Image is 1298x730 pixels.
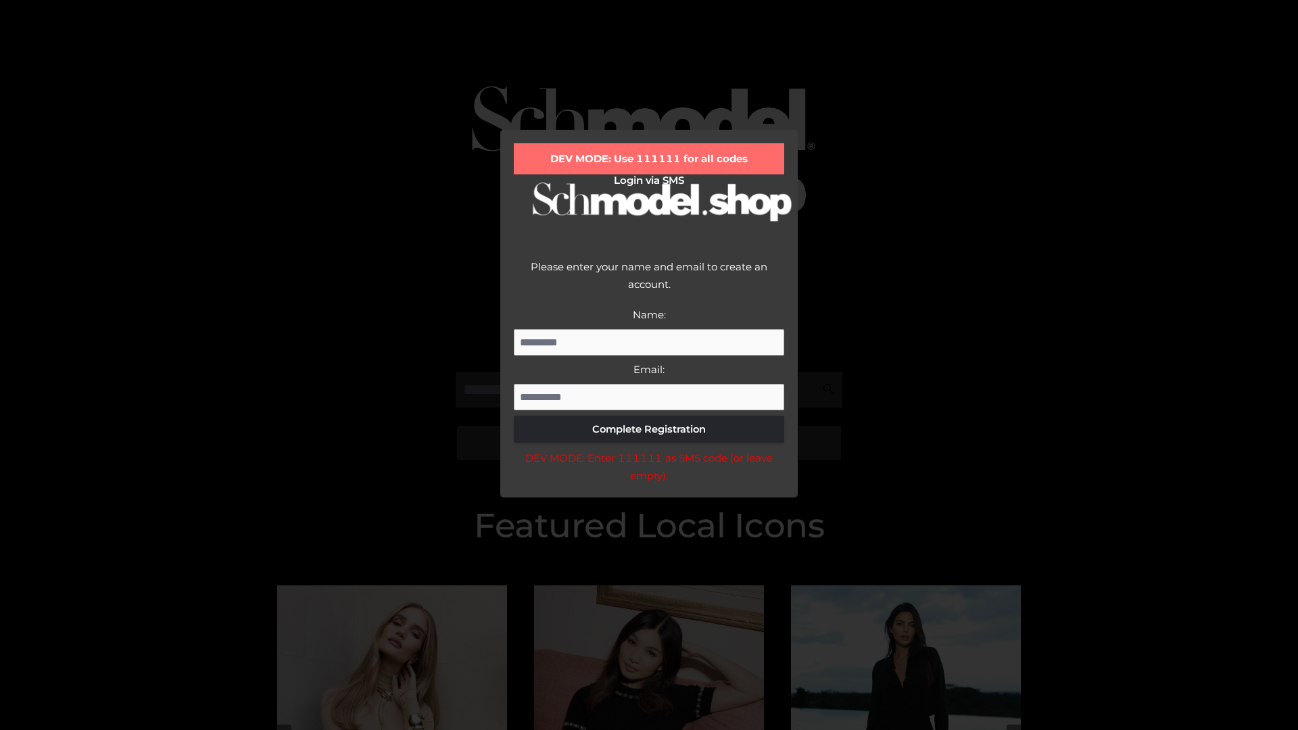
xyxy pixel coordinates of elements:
h2: Login via SMS [514,174,784,187]
div: Please enter your name and email to create an account. [514,258,784,306]
button: Complete Registration [514,416,784,443]
div: DEV MODE: Use 111111 for all codes [514,143,784,174]
label: Email: [633,363,665,376]
label: Name: [633,308,666,321]
div: DEV MODE: Enter 111111 as SMS code (or leave empty). [514,449,784,484]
